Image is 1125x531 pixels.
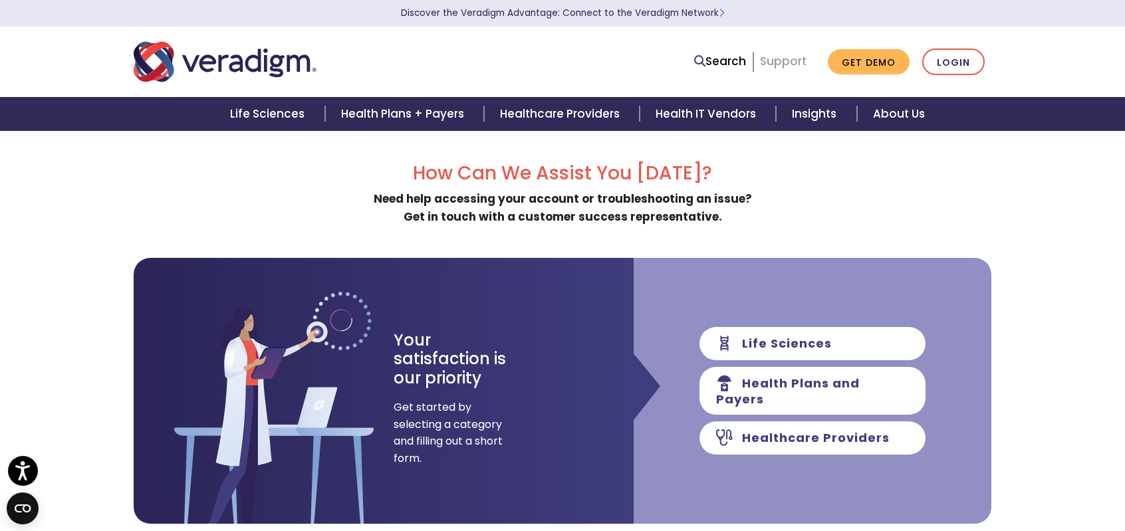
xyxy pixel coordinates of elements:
[7,492,39,524] button: Open CMP widget
[776,97,856,131] a: Insights
[374,191,752,225] strong: Need help accessing your account or troubleshooting an issue? Get in touch with a customer succes...
[134,162,991,185] h2: How Can We Assist You [DATE]?
[401,7,725,19] a: Discover the Veradigm Advantage: Connect to the Veradigm NetworkLearn More
[640,97,776,131] a: Health IT Vendors
[870,435,1109,515] iframe: Drift Chat Widget
[719,7,725,19] span: Learn More
[694,53,746,70] a: Search
[325,97,484,131] a: Health Plans + Payers
[760,53,807,69] a: Support
[134,40,316,84] img: Veradigm logo
[922,49,985,76] a: Login
[484,97,640,131] a: Healthcare Providers
[828,49,910,75] a: Get Demo
[214,97,324,131] a: Life Sciences
[394,399,503,467] span: Get started by selecting a category and filling out a short form.
[857,97,941,131] a: About Us
[394,331,530,388] h3: Your satisfaction is our priority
